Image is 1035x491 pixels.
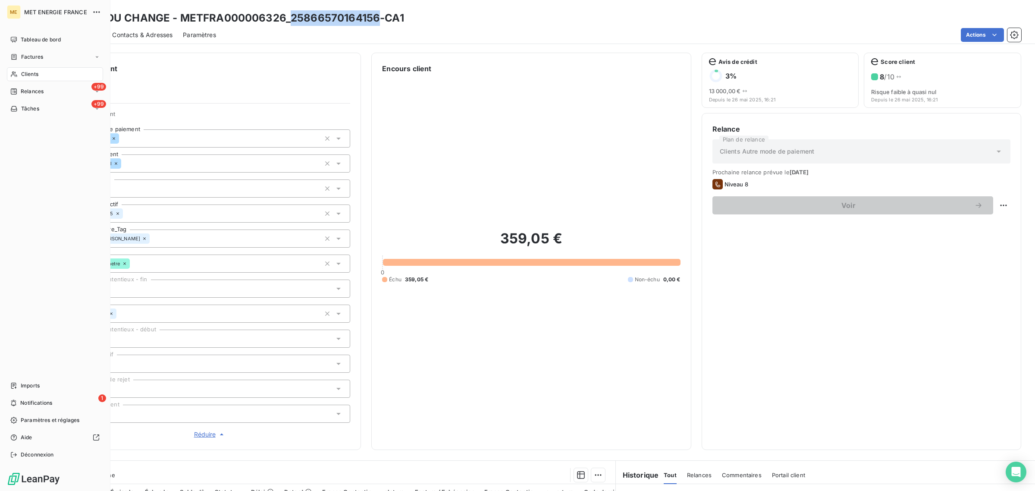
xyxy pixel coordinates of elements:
span: Relances [21,88,44,95]
span: 359,05 € [405,276,428,283]
input: Ajouter une valeur [121,160,128,167]
input: Ajouter une valeur [123,210,130,217]
span: Aide [21,434,32,441]
span: Relances [687,472,712,478]
span: Prochaine relance prévue le [712,169,1010,176]
span: Propriétés Client [69,110,350,123]
span: 1 [98,394,106,402]
input: Ajouter une valeur [130,260,137,268]
span: Avis de crédit [718,58,757,65]
span: Non-échu [635,276,660,283]
span: Factures [21,53,43,61]
a: Aide [7,431,103,444]
h2: 359,05 € [382,230,680,256]
span: Clients Autre mode de paiement [720,147,815,156]
input: Ajouter une valeur [150,235,157,242]
span: Risque faible à quasi nul [871,88,1014,95]
span: 0 [381,269,384,276]
span: MET ENERGIE FRANCE [24,9,87,16]
h6: Relance [712,124,1010,134]
span: Paramètres [183,31,216,39]
h6: Historique [616,470,659,480]
h6: / 10 [880,72,894,82]
span: Tout [664,472,677,478]
span: Depuis le 26 mai 2025, 16:21 [871,97,1014,102]
input: Ajouter une valeur [119,135,126,142]
h6: Informations client [52,63,350,74]
span: 0,00 € [663,276,681,283]
span: Échu [389,276,401,283]
span: Imports [21,382,40,390]
span: 8 [880,72,884,81]
button: Actions [961,28,1004,42]
div: ME [7,5,21,19]
img: Logo LeanPay [7,472,60,486]
span: Notifications [20,399,52,407]
span: Tâches [21,105,39,113]
span: +99 [91,83,106,91]
span: Voir [723,202,974,209]
div: Open Intercom Messenger [1006,462,1026,482]
span: +99 [91,100,106,108]
span: Depuis le 26 mai 2025, 16:21 [709,97,852,102]
span: Clients [21,70,38,78]
span: Réduire [194,430,226,439]
button: Voir [712,196,993,214]
span: 13 000,00 € [709,88,741,94]
span: Niveau 8 [724,181,748,188]
h3: CAFE DU CHANGE - METFRA000006326_25866570164156-CA1 [76,10,404,26]
h6: 3 % [725,72,737,80]
span: Commentaires [722,472,762,478]
span: Contacts & Adresses [112,31,172,39]
span: [DATE] [790,169,809,176]
span: Déconnexion [21,451,54,459]
span: Paramètres et réglages [21,416,79,424]
input: Ajouter une valeur [116,310,123,318]
span: Portail client [772,472,805,478]
button: Réduire [69,430,350,439]
span: Tableau de bord [21,36,61,44]
span: Score client [881,58,915,65]
h6: Encours client [382,63,431,74]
